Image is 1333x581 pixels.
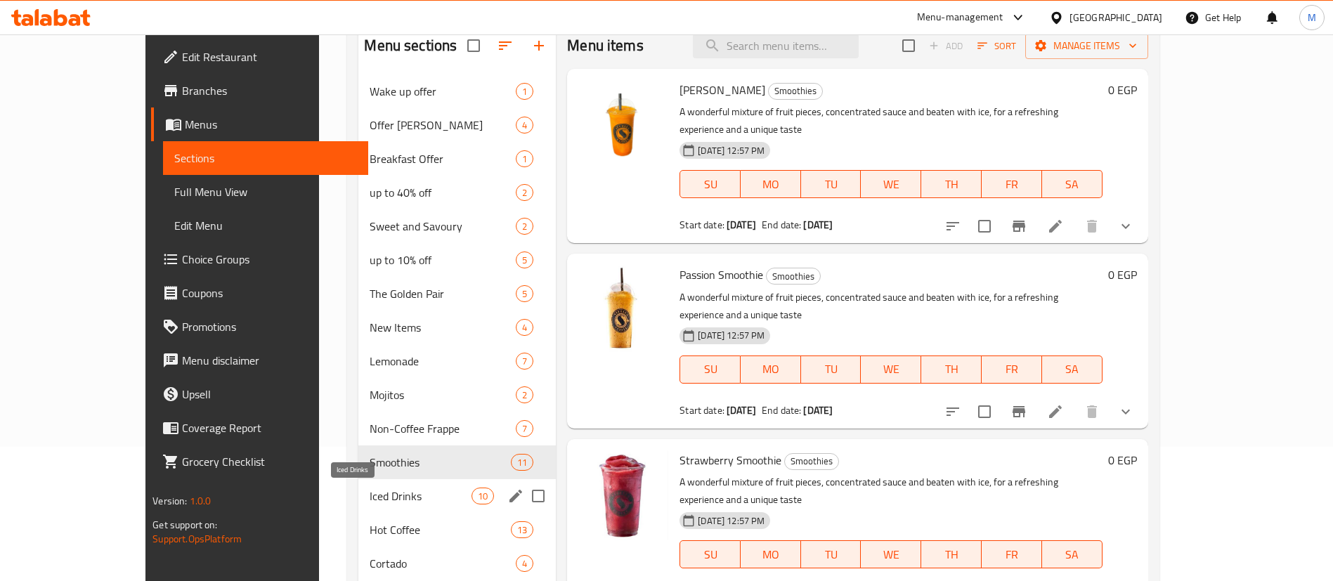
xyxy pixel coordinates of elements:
[741,540,801,568] button: MO
[727,216,756,234] b: [DATE]
[968,35,1025,57] span: Sort items
[516,220,533,233] span: 2
[182,419,357,436] span: Coverage Report
[974,35,1020,57] button: Sort
[1025,33,1148,59] button: Manage items
[679,355,741,384] button: SU
[512,523,533,537] span: 13
[358,209,556,243] div: Sweet and Savoury2
[741,170,801,198] button: MO
[358,445,556,479] div: Smoothies11
[1075,209,1109,243] button: delete
[358,74,556,108] div: Wake up offer1
[679,264,763,285] span: Passion Smoothie
[1108,80,1137,100] h6: 0 EGP
[692,514,770,528] span: [DATE] 12:57 PM
[182,318,357,335] span: Promotions
[516,254,533,267] span: 5
[987,174,1036,195] span: FR
[741,355,801,384] button: MO
[512,456,533,469] span: 11
[370,285,516,302] span: The Golden Pair
[370,117,516,133] span: Offer [PERSON_NAME]
[516,287,533,301] span: 5
[516,152,533,166] span: 1
[152,530,242,548] a: Support.OpsPlatform
[182,48,357,65] span: Edit Restaurant
[921,540,982,568] button: TH
[807,174,856,195] span: TU
[516,252,533,268] div: items
[182,352,357,369] span: Menu disclaimer
[746,174,795,195] span: MO
[927,174,976,195] span: TH
[370,555,516,572] span: Cortado
[516,557,533,570] span: 4
[679,474,1102,509] p: A wonderful mixture of fruit pieces, concentrated sauce and beaten with ice, for a refreshing exp...
[679,103,1102,138] p: A wonderful mixture of fruit pieces, concentrated sauce and beaten with ice, for a refreshing exp...
[505,485,526,507] button: edit
[1047,403,1064,420] a: Edit menu item
[679,540,741,568] button: SU
[151,445,368,478] a: Grocery Checklist
[370,488,472,504] span: Iced Drinks
[174,183,357,200] span: Full Menu View
[370,353,516,370] div: Lemonade
[370,319,516,336] span: New Items
[358,344,556,378] div: Lemonade7
[1109,209,1143,243] button: show more
[182,386,357,403] span: Upsell
[679,401,724,419] span: Start date:
[982,355,1042,384] button: FR
[370,521,511,538] div: Hot Coffee
[151,310,368,344] a: Promotions
[679,216,724,234] span: Start date:
[516,555,533,572] div: items
[803,401,833,419] b: [DATE]
[982,170,1042,198] button: FR
[692,144,770,157] span: [DATE] 12:57 PM
[358,479,556,513] div: Iced Drinks10edit
[516,321,533,334] span: 4
[982,540,1042,568] button: FR
[472,490,493,503] span: 10
[1075,395,1109,429] button: delete
[727,401,756,419] b: [DATE]
[358,176,556,209] div: up to 40% off2
[679,450,781,471] span: Strawberry Smoothie
[370,218,516,235] div: Sweet and Savoury
[516,285,533,302] div: items
[516,186,533,200] span: 2
[1108,450,1137,470] h6: 0 EGP
[1117,218,1134,235] svg: Show Choices
[151,74,368,107] a: Branches
[767,268,820,285] span: Smoothies
[578,265,668,355] img: Passion Smoothie
[784,453,839,470] div: Smoothies
[927,359,976,379] span: TH
[370,386,516,403] div: Mojitos
[370,184,516,201] span: up to 40% off
[370,83,516,100] span: Wake up offer
[807,544,856,565] span: TU
[516,389,533,402] span: 2
[1069,10,1162,25] div: [GEOGRAPHIC_DATA]
[801,355,861,384] button: TU
[370,420,516,437] span: Non-Coffee Frappe
[370,252,516,268] span: up to 10% off
[151,40,368,74] a: Edit Restaurant
[693,34,859,58] input: search
[163,175,368,209] a: Full Menu View
[151,411,368,445] a: Coverage Report
[692,329,770,342] span: [DATE] 12:57 PM
[364,35,457,56] h2: Menu sections
[1117,403,1134,420] svg: Show Choices
[370,117,516,133] div: Offer Strella
[190,492,212,510] span: 1.0.0
[511,521,533,538] div: items
[358,142,556,176] div: Breakfast Offer1
[151,344,368,377] a: Menu disclaimer
[1042,540,1103,568] button: SA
